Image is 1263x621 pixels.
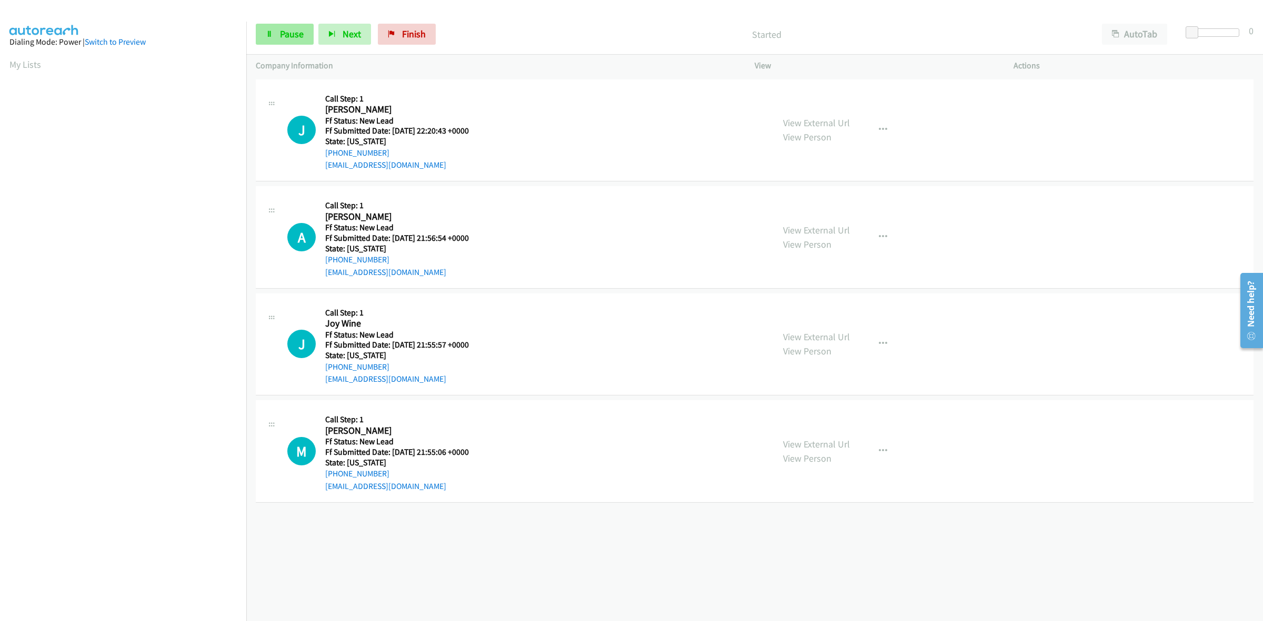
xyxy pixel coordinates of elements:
h1: M [287,437,316,465]
a: View Person [783,452,831,464]
h5: Ff Status: New Lead [325,116,482,126]
p: Company Information [256,59,736,72]
h5: State: [US_STATE] [325,136,482,147]
h5: Call Step: 1 [325,200,482,211]
a: [EMAIL_ADDRESS][DOMAIN_NAME] [325,481,446,491]
p: Actions [1014,59,1254,72]
div: The call is yet to be attempted [287,223,316,251]
div: The call is yet to be attempted [287,330,316,358]
a: Pause [256,24,314,45]
h5: State: [US_STATE] [325,243,482,254]
h2: [PERSON_NAME] [325,211,482,223]
a: Switch to Preview [85,37,146,47]
div: 0 [1249,24,1254,38]
a: [EMAIL_ADDRESS][DOMAIN_NAME] [325,267,446,277]
div: Delay between calls (in seconds) [1191,28,1239,37]
p: Started [450,27,1083,42]
iframe: Resource Center [1232,269,1263,352]
div: Dialing Mode: Power | [9,36,237,48]
a: [PHONE_NUMBER] [325,254,389,264]
h2: [PERSON_NAME] [325,425,482,437]
a: View External Url [783,224,850,236]
div: The call is yet to be attempted [287,116,316,144]
button: AutoTab [1102,24,1167,45]
a: [EMAIL_ADDRESS][DOMAIN_NAME] [325,374,446,384]
iframe: Dialpad [9,81,246,581]
a: View External Url [783,117,850,129]
h5: Call Step: 1 [325,308,482,318]
a: [PHONE_NUMBER] [325,469,389,479]
h1: J [287,116,316,144]
a: Finish [378,24,436,45]
h5: Ff Submitted Date: [DATE] 22:20:43 +0000 [325,126,482,136]
h5: State: [US_STATE] [325,350,482,361]
h5: Ff Submitted Date: [DATE] 21:55:57 +0000 [325,340,482,350]
span: Pause [280,28,304,40]
h5: Ff Status: New Lead [325,436,482,447]
a: [PHONE_NUMBER] [325,148,389,158]
a: My Lists [9,58,41,70]
a: [PHONE_NUMBER] [325,362,389,372]
div: The call is yet to be attempted [287,437,316,465]
h5: Call Step: 1 [325,94,482,104]
h5: State: [US_STATE] [325,457,482,468]
a: View Person [783,345,831,357]
h1: A [287,223,316,251]
a: View Person [783,238,831,250]
h5: Ff Status: New Lead [325,222,482,233]
h1: J [287,330,316,358]
a: [EMAIL_ADDRESS][DOMAIN_NAME] [325,160,446,170]
h2: [PERSON_NAME] [325,104,482,116]
h2: Joy Wine [325,318,482,330]
a: View External Url [783,438,850,450]
a: View External Url [783,331,850,343]
span: Finish [402,28,426,40]
span: Next [343,28,361,40]
h5: Ff Submitted Date: [DATE] 21:55:06 +0000 [325,447,482,457]
p: View [755,59,995,72]
h5: Call Step: 1 [325,414,482,425]
h5: Ff Submitted Date: [DATE] 21:56:54 +0000 [325,233,482,243]
button: Next [318,24,371,45]
h5: Ff Status: New Lead [325,330,482,340]
a: View Person [783,131,831,143]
